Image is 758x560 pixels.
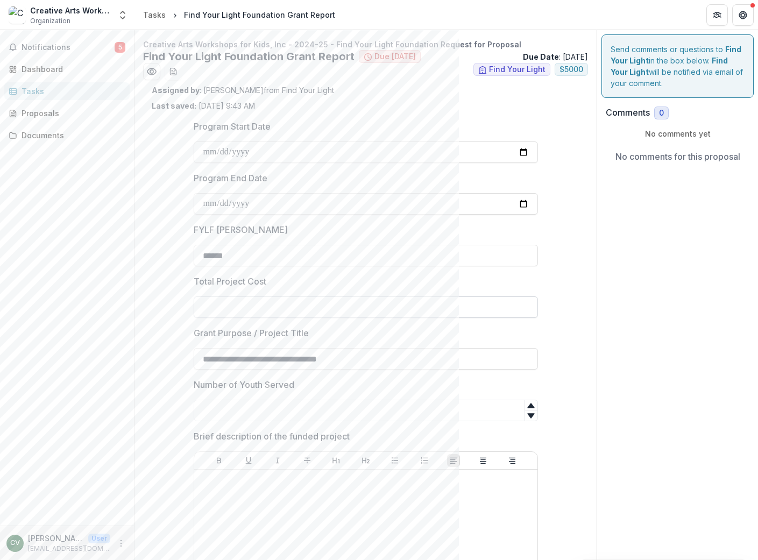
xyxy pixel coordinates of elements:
[22,130,121,141] div: Documents
[388,454,401,467] button: Bullet List
[447,454,460,467] button: Align Left
[4,104,130,122] a: Proposals
[88,534,110,543] p: User
[615,150,740,163] p: No comments for this proposal
[559,65,583,74] span: $ 5000
[330,454,343,467] button: Heading 1
[606,108,650,118] h2: Comments
[22,43,115,52] span: Notifications
[523,52,559,61] strong: Due Date
[22,108,121,119] div: Proposals
[184,9,335,20] div: Find Your Light Foundation Grant Report
[523,51,588,62] p: : [DATE]
[4,60,130,78] a: Dashboard
[194,172,267,185] p: Program End Date
[271,454,284,467] button: Italicize
[194,327,309,339] p: Grant Purpose / Project Title
[152,100,255,111] p: [DATE] 9:43 AM
[143,9,166,20] div: Tasks
[28,533,84,544] p: [PERSON_NAME]
[418,454,431,467] button: Ordered List
[4,39,130,56] button: Notifications5
[359,454,372,467] button: Heading 2
[194,223,288,236] p: FYLF [PERSON_NAME]
[115,537,127,550] button: More
[28,544,110,554] p: [EMAIL_ADDRESS][DOMAIN_NAME]
[194,430,350,443] p: Brief description of the funded project
[242,454,255,467] button: Underline
[143,39,588,50] p: Creative Arts Workshops for Kids, Inc - 2024-25 - Find Your Light Foundation Request for Proposal
[30,16,70,26] span: Organization
[152,84,579,96] p: : [PERSON_NAME] from Find Your Light
[4,82,130,100] a: Tasks
[706,4,728,26] button: Partners
[9,6,26,24] img: Creative Arts Workshops for Kids, Inc.
[732,4,754,26] button: Get Help
[139,7,170,23] a: Tasks
[152,86,200,95] strong: Assigned by
[606,128,749,139] p: No comments yet
[165,63,182,80] button: download-word-button
[301,454,314,467] button: Strike
[22,86,121,97] div: Tasks
[601,34,754,98] div: Send comments or questions to in the box below. will be notified via email of your comment.
[194,275,266,288] p: Total Project Cost
[10,540,20,547] div: Clair Vogel
[374,52,416,61] span: Due [DATE]
[489,65,546,74] span: Find Your Light
[477,454,490,467] button: Align Center
[143,63,160,80] button: Preview d704d549-1e74-4426-8cc5-176a3db58c4f.pdf
[143,50,355,63] h2: Find Your Light Foundation Grant Report
[194,378,294,391] p: Number of Youth Served
[115,4,130,26] button: Open entity switcher
[4,126,130,144] a: Documents
[139,7,339,23] nav: breadcrumb
[194,120,271,133] p: Program Start Date
[212,454,225,467] button: Bold
[115,42,125,53] span: 5
[152,101,196,110] strong: Last saved:
[22,63,121,75] div: Dashboard
[30,5,111,16] div: Creative Arts Workshops for Kids, Inc.
[659,109,664,118] span: 0
[506,454,519,467] button: Align Right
